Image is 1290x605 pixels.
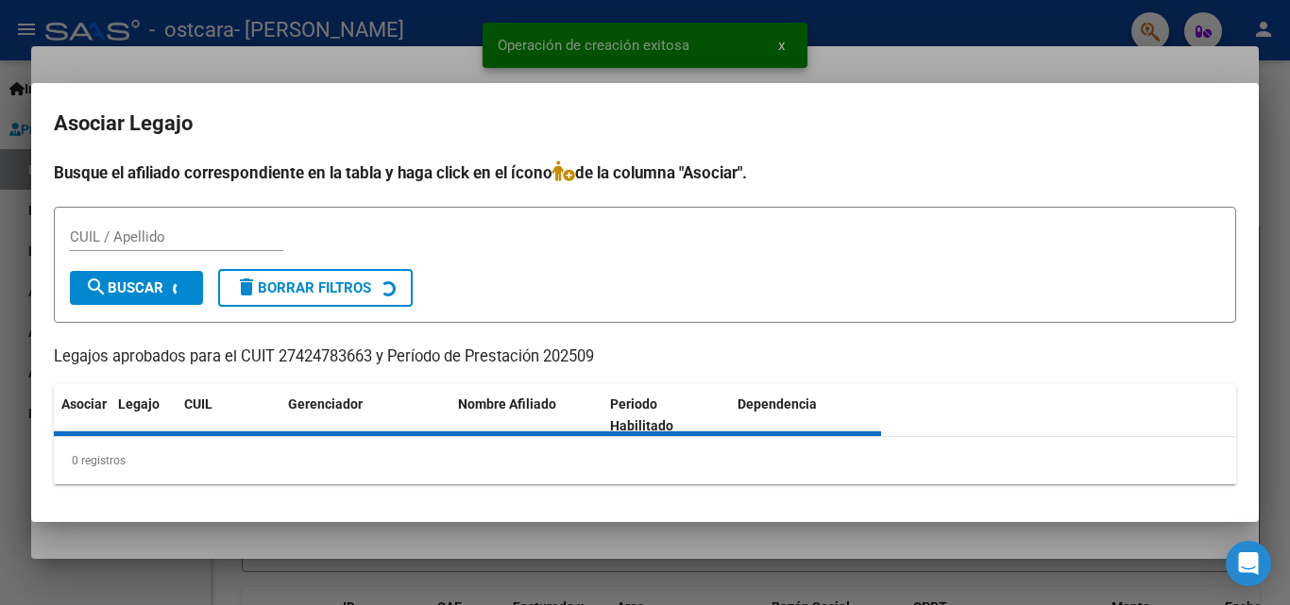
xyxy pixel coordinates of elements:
[738,396,817,412] span: Dependencia
[54,437,1236,484] div: 0 registros
[603,384,730,446] datatable-header-cell: Periodo Habilitado
[458,396,556,412] span: Nombre Afiliado
[610,396,673,433] span: Periodo Habilitado
[235,276,258,298] mat-icon: delete
[1226,541,1271,586] div: Open Intercom Messenger
[118,396,160,412] span: Legajo
[54,106,1236,142] h2: Asociar Legajo
[730,384,882,446] datatable-header-cell: Dependencia
[280,384,450,446] datatable-header-cell: Gerenciador
[450,384,603,446] datatable-header-cell: Nombre Afiliado
[177,384,280,446] datatable-header-cell: CUIL
[54,345,1236,369] p: Legajos aprobados para el CUIT 27424783663 y Período de Prestación 202509
[288,396,363,412] span: Gerenciador
[218,269,413,307] button: Borrar Filtros
[70,271,203,305] button: Buscar
[110,384,177,446] datatable-header-cell: Legajo
[54,160,1236,185] h4: Busque el afiliado correspondiente en la tabla y haga click en el ícono de la columna "Asociar".
[61,396,107,412] span: Asociar
[54,384,110,446] datatable-header-cell: Asociar
[184,396,212,412] span: CUIL
[85,276,108,298] mat-icon: search
[235,279,371,296] span: Borrar Filtros
[85,279,163,296] span: Buscar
